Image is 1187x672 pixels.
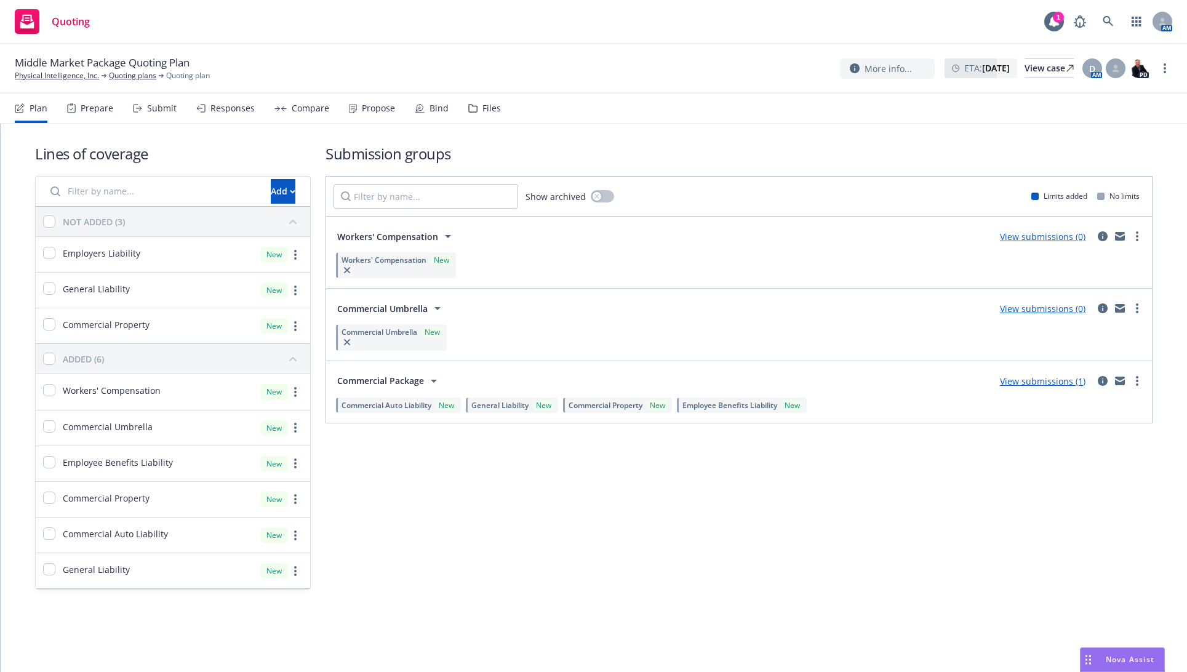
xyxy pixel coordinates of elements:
[260,563,288,578] div: New
[288,456,303,471] a: more
[1095,229,1110,244] a: circleInformation
[260,318,288,334] div: New
[534,400,554,410] div: New
[30,103,47,113] div: Plan
[362,103,395,113] div: Propose
[1000,231,1085,242] a: View submissions (0)
[288,385,303,399] a: more
[569,400,642,410] span: Commercial Property
[81,103,113,113] div: Prepare
[260,247,288,262] div: New
[782,400,802,410] div: New
[334,184,518,209] input: Filter by name...
[35,143,311,164] h1: Lines of coverage
[63,318,150,331] span: Commercial Property
[260,282,288,298] div: New
[1113,229,1127,244] a: mail
[288,319,303,334] a: more
[63,349,303,369] button: ADDED (6)
[260,492,288,507] div: New
[15,55,190,70] span: Middle Market Package Quoting Plan
[840,58,935,79] button: More info...
[682,400,777,410] span: Employee Benefits Liability
[337,302,428,315] span: Commercial Umbrella
[1130,374,1145,388] a: more
[1095,301,1110,316] a: circleInformation
[260,527,288,543] div: New
[288,420,303,435] a: more
[260,420,288,436] div: New
[63,247,140,260] span: Employers Liability
[63,492,150,505] span: Commercial Property
[288,564,303,578] a: more
[1113,374,1127,388] a: mail
[63,282,130,295] span: General Liability
[1025,59,1074,78] div: View case
[1068,9,1092,34] a: Report a Bug
[1053,12,1064,23] div: 1
[1130,301,1145,316] a: more
[63,215,125,228] div: NOT ADDED (3)
[260,384,288,399] div: New
[436,400,457,410] div: New
[1081,648,1096,671] div: Drag to move
[1106,654,1154,665] span: Nova Assist
[1000,375,1085,387] a: View submissions (1)
[1124,9,1149,34] a: Switch app
[337,374,424,387] span: Commercial Package
[43,179,263,204] input: Filter by name...
[1080,647,1165,672] button: Nova Assist
[147,103,177,113] div: Submit
[288,492,303,506] a: more
[10,4,95,39] a: Quoting
[1157,61,1172,76] a: more
[292,103,329,113] div: Compare
[1095,374,1110,388] a: circleInformation
[982,62,1010,74] strong: [DATE]
[288,247,303,262] a: more
[1025,58,1074,78] a: View case
[342,400,431,410] span: Commercial Auto Liability
[337,230,438,243] span: Workers' Compensation
[63,420,153,433] span: Commercial Umbrella
[288,283,303,298] a: more
[271,179,295,204] button: Add
[430,103,449,113] div: Bind
[526,190,586,203] span: Show archived
[1097,191,1140,201] div: No limits
[334,296,449,321] button: Commercial Umbrella
[1130,229,1145,244] a: more
[260,456,288,471] div: New
[1113,301,1127,316] a: mail
[109,70,156,81] a: Quoting plans
[15,70,99,81] a: Physical Intelligence, Inc.
[326,143,1153,164] h1: Submission groups
[1129,58,1149,78] img: photo
[865,62,912,75] span: More info...
[422,327,442,337] div: New
[288,528,303,543] a: more
[471,400,529,410] span: General Liability
[334,224,459,249] button: Workers' Compensation
[431,255,452,265] div: New
[63,563,130,576] span: General Liability
[166,70,210,81] span: Quoting plan
[63,353,104,366] div: ADDED (6)
[647,400,668,410] div: New
[1000,303,1085,314] a: View submissions (0)
[63,384,161,397] span: Workers' Compensation
[210,103,255,113] div: Responses
[52,17,90,26] span: Quoting
[342,327,417,337] span: Commercial Umbrella
[482,103,501,113] div: Files
[271,180,295,203] div: Add
[1096,9,1121,34] a: Search
[63,527,168,540] span: Commercial Auto Liability
[63,212,303,231] button: NOT ADDED (3)
[334,369,445,393] button: Commercial Package
[342,255,426,265] span: Workers' Compensation
[1089,62,1095,75] span: D
[1031,191,1087,201] div: Limits added
[63,456,173,469] span: Employee Benefits Liability
[964,62,1010,74] span: ETA :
